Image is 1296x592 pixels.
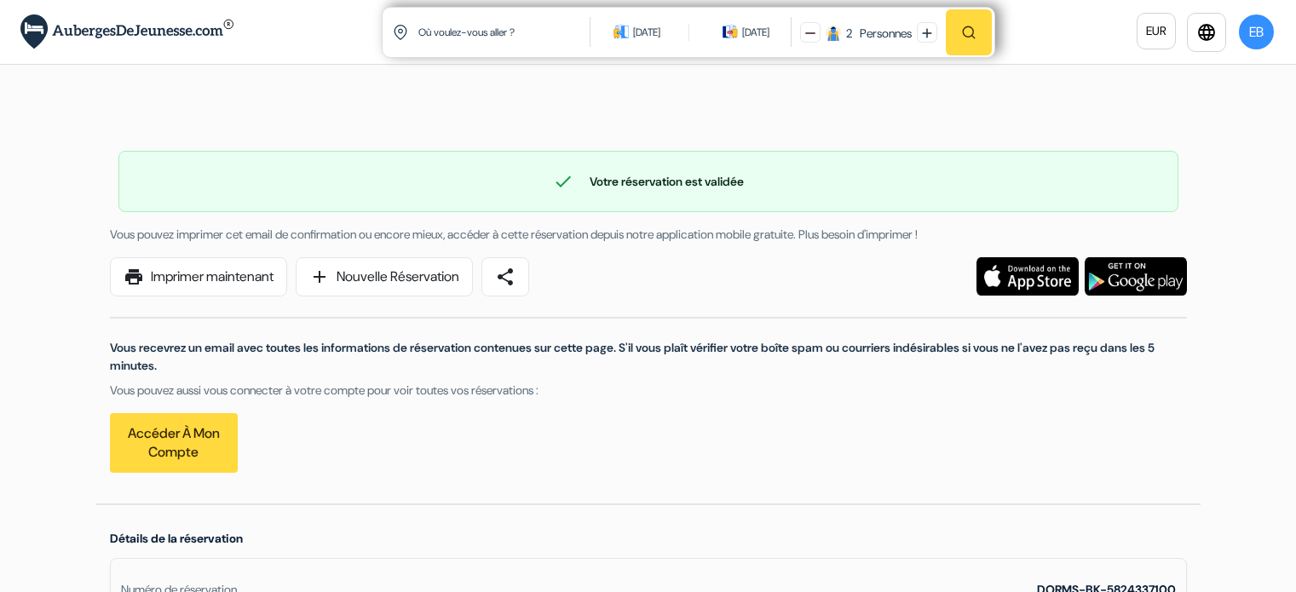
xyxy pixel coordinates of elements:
[495,267,516,287] span: share
[613,24,629,39] img: calendarIcon icon
[296,257,473,296] a: addNouvelle Réservation
[1237,13,1276,51] button: EB
[1196,22,1217,43] i: language
[309,267,330,287] span: add
[805,28,815,38] img: minus
[119,171,1178,192] div: Votre réservation est validée
[110,257,287,296] a: printImprimer maintenant
[846,25,852,43] div: 2
[976,257,1079,296] img: Téléchargez l'application gratuite
[553,171,573,192] span: check
[742,24,769,41] div: [DATE]
[723,24,738,39] img: calendarIcon icon
[110,531,243,546] span: Détails de la réservation
[110,382,1187,399] p: Vous pouvez aussi vous connecter à votre compte pour voir toutes vos réservations :
[826,26,841,41] img: guest icon
[1137,13,1176,49] a: EUR
[1187,13,1226,52] a: language
[922,28,932,38] img: plus
[20,14,233,49] img: AubergesDeJeunesse.com
[110,413,238,473] a: Accéder à mon compte
[1085,257,1187,296] img: Téléchargez l'application gratuite
[110,339,1187,375] p: Vous recevrez un email avec toutes les informations de réservation contenues sur cette page. S'il...
[393,25,408,40] img: location icon
[110,227,918,242] span: Vous pouvez imprimer cet email de confirmation ou encore mieux, accéder à cette réservation depui...
[855,25,912,43] div: Personnes
[633,24,660,41] div: [DATE]
[417,11,593,53] input: Ville, université ou logement
[124,267,144,287] span: print
[481,257,529,296] a: share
